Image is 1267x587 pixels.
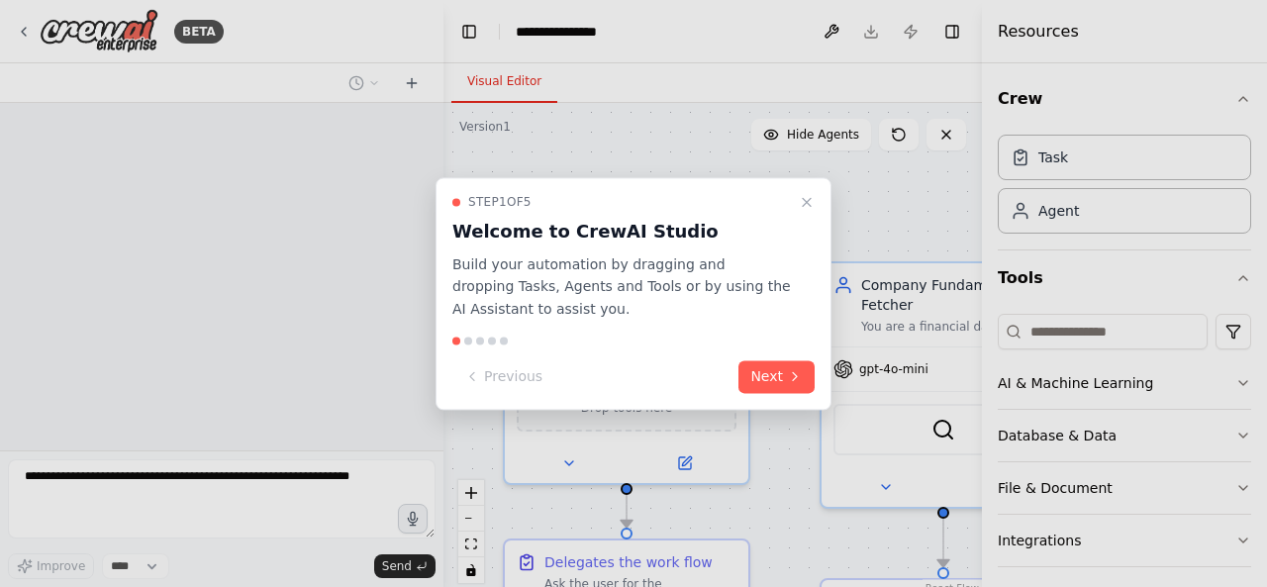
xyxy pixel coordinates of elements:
h3: Welcome to CrewAI Studio [452,218,791,245]
p: Build your automation by dragging and dropping Tasks, Agents and Tools or by using the AI Assista... [452,253,791,321]
span: Step 1 of 5 [468,194,532,210]
button: Hide left sidebar [455,18,483,46]
button: Next [738,360,815,393]
button: Previous [452,360,554,393]
button: Close walkthrough [795,190,819,214]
